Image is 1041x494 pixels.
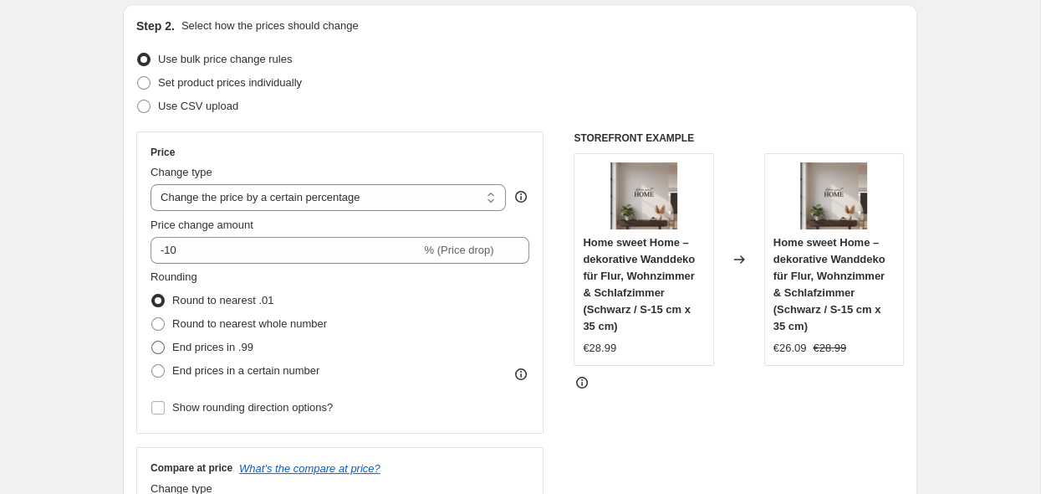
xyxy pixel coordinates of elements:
[172,341,253,353] span: End prices in .99
[424,244,493,256] span: % (Price drop)
[172,401,333,414] span: Show rounding direction options?
[800,162,867,229] img: Firefly_Gemini_Flash_Der_Schriftzug_ist_aus_Holz_in_Schwarz_soll_an_einer_hellen_wand_und_holz_ak...
[172,364,319,377] span: End prices in a certain number
[158,53,292,65] span: Use bulk price change rules
[773,340,807,357] div: €26.09
[172,294,273,306] span: Round to nearest .01
[136,18,175,34] h2: Step 2.
[513,188,529,205] div: help
[158,100,238,112] span: Use CSV upload
[158,76,302,89] span: Set product prices individually
[151,461,232,475] h3: Compare at price
[151,237,421,264] input: -15
[610,162,677,229] img: Firefly_Gemini_Flash_Der_Schriftzug_ist_aus_Holz_in_Schwarz_soll_an_einer_hellen_wand_und_holz_ak...
[583,340,616,357] div: €28.99
[172,317,327,330] span: Round to nearest whole number
[151,146,175,159] h3: Price
[151,219,253,231] span: Price change amount
[151,166,212,178] span: Change type
[773,236,885,332] span: Home sweet Home – dekorative Wanddeko für Flur, Wohnzimmer & Schlafzimmer (Schwarz / S-15 cm x 35...
[574,131,904,145] h6: STOREFRONT EXAMPLE
[583,236,695,332] span: Home sweet Home – dekorative Wanddeko für Flur, Wohnzimmer & Schlafzimmer (Schwarz / S-15 cm x 35...
[151,270,197,283] span: Rounding
[239,462,380,475] button: What's the compare at price?
[813,340,846,357] strike: €28.99
[181,18,359,34] p: Select how the prices should change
